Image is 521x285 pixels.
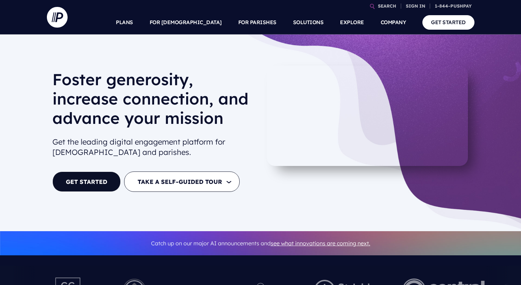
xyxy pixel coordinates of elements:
[116,10,133,35] a: PLANS
[271,240,370,247] a: see what innovations are coming next.
[52,70,255,133] h1: Foster generosity, increase connection, and advance your mission
[124,171,240,192] button: TAKE A SELF-GUIDED TOUR
[238,10,277,35] a: FOR PARISHES
[52,134,255,161] h2: Get the leading digital engagement platform for [DEMOGRAPHIC_DATA] and parishes.
[340,10,364,35] a: EXPLORE
[293,10,324,35] a: SOLUTIONS
[381,10,406,35] a: COMPANY
[52,171,121,192] a: GET STARTED
[52,236,469,251] p: Catch up on our major AI announcements and
[150,10,222,35] a: FOR [DEMOGRAPHIC_DATA]
[422,15,474,29] a: GET STARTED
